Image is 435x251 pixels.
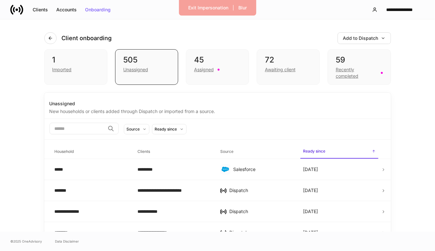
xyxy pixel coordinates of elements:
div: 59Recently completed [328,49,391,85]
button: Exit Impersonation [184,3,233,13]
div: 1Imported [44,49,107,85]
div: Source [127,126,140,132]
div: Clients [33,7,48,12]
span: Clients [135,145,212,158]
div: Dispatch [229,208,293,215]
button: Accounts [52,5,81,15]
div: 59 [336,55,383,65]
span: Ready since [300,145,378,159]
div: Recently completed [336,66,377,79]
span: © 2025 OneAdvisory [10,239,42,244]
button: Blur [234,3,251,13]
div: Unassigned [123,66,148,73]
div: Imported [52,66,72,73]
div: Onboarding [85,7,111,12]
div: 45Assigned [186,49,249,85]
p: [DATE] [303,187,318,194]
h6: Household [55,148,74,154]
div: 45 [194,55,241,65]
div: Blur [238,6,247,10]
h6: Source [220,148,234,154]
div: Unassigned [49,100,386,107]
div: Dispatch [229,187,293,194]
span: Household [52,145,130,158]
button: Source [124,124,149,134]
div: Exit Impersonation [188,6,228,10]
p: [DATE] [303,229,318,236]
button: Onboarding [81,5,115,15]
div: New households or clients added through Dispatch or imported from a source. [49,107,386,115]
button: Clients [28,5,52,15]
div: 72 [265,55,312,65]
h6: Clients [137,148,150,154]
div: 505 [123,55,170,65]
p: [DATE] [303,208,318,215]
div: Salesforce [233,166,293,173]
div: 505Unassigned [115,49,178,85]
div: Awaiting client [265,66,296,73]
div: 72Awaiting client [257,49,320,85]
button: Add to Dispatch [338,32,391,44]
span: Source [218,145,295,158]
div: 1 [52,55,99,65]
div: Add to Dispatch [343,36,386,40]
div: Dispatch [229,229,293,236]
div: Assigned [194,66,214,73]
a: Data Disclaimer [55,239,79,244]
button: Ready since [152,124,187,134]
h6: Ready since [303,148,325,154]
div: Ready since [155,126,177,132]
h4: Client onboarding [62,34,112,42]
div: Accounts [56,7,77,12]
p: [DATE] [303,166,318,173]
